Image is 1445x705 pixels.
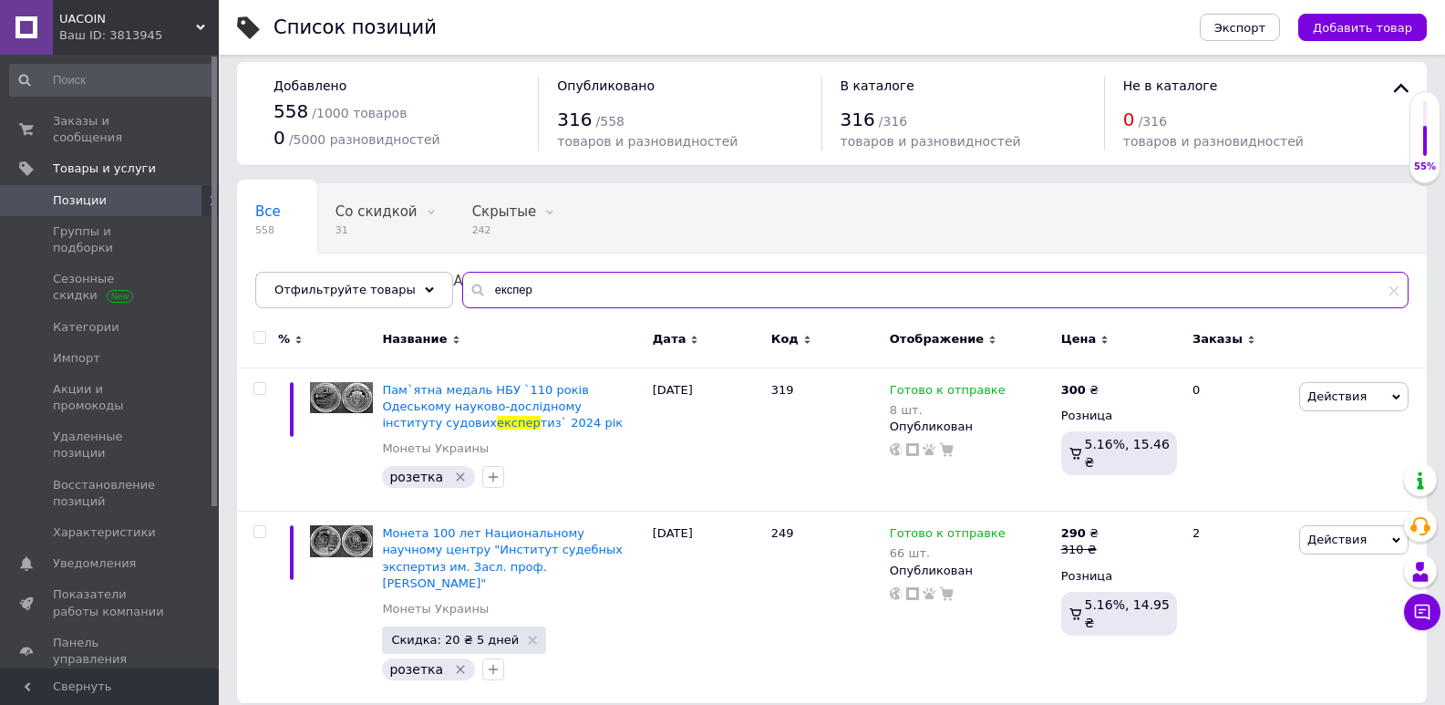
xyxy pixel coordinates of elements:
[382,383,623,430] a: Пам`ятна медаль НБУ `110 років Одеському науково-дослідному інституту судовихекспертиз` 2024 рік
[648,512,767,704] div: [DATE]
[278,331,290,347] span: %
[596,114,624,129] span: / 558
[1182,368,1295,512] div: 0
[1298,14,1427,41] button: Добавить товар
[274,100,308,122] span: 558
[53,555,136,572] span: Уведомления
[274,78,346,93] span: Добавлено
[53,161,156,177] span: Товары и услуги
[1084,597,1169,630] span: 5.16%, 14.95 ₴
[274,283,416,296] span: Отфильтруйте товары
[382,383,588,430] span: Пам`ятна медаль НБУ `110 років Одеському науково-дослідному інституту судових
[289,132,440,147] span: / 5000 разновидностей
[53,381,169,414] span: Акции и промокоды
[1061,526,1086,540] b: 290
[890,331,984,347] span: Отображение
[312,106,407,120] span: / 1000 товаров
[389,662,443,677] span: розетка
[462,272,1409,308] input: Поиск по названию позиции, артикулу и поисковым запросам
[237,254,592,323] div: Не показываются в Каталоге ProSale
[53,223,169,256] span: Группы и подборки
[9,64,215,97] input: Поиск
[310,525,373,557] img: Монета 100 лет Национальному научному центру "Институт судебных экспертиз им. Засл. проф. М. С. Б...
[1123,109,1135,130] span: 0
[1061,383,1086,397] b: 300
[653,331,686,347] span: Дата
[1061,382,1099,399] div: ₴
[382,526,623,590] a: Монета 100 лет Национальному научному центру "Институт судебных экспертиз им. Засл. проф. [PERSON...
[255,203,281,220] span: Все
[382,601,489,617] a: Монеты Украины
[1061,331,1097,347] span: Цена
[53,524,156,541] span: Характеристики
[771,331,799,347] span: Код
[890,526,1006,545] span: Готово к отправке
[472,203,537,220] span: Скрытые
[1139,114,1167,129] span: / 316
[841,109,875,130] span: 316
[274,127,285,149] span: 0
[335,203,418,220] span: Со скидкой
[274,18,437,37] div: Список позиций
[1192,331,1243,347] span: Заказы
[310,382,373,414] img: Пам`ятна медаль НБУ `110 років Одеському науково-дослідному інституту судових експертиз` 2024 рік
[53,429,169,461] span: Удаленные позиции
[59,27,219,44] div: Ваш ID: 3813945
[472,223,537,237] span: 242
[53,113,169,146] span: Заказы и сообщения
[771,383,794,397] span: 319
[1214,21,1265,35] span: Экспорт
[1123,134,1304,149] span: товаров и разновидностей
[648,368,767,512] div: [DATE]
[1307,389,1367,403] span: Действия
[890,403,1006,417] div: 8 шт.
[890,563,1052,579] div: Опубликован
[53,271,169,304] span: Сезонные скидки
[255,273,555,289] span: Не показываются в [GEOGRAPHIC_DATA]...
[557,134,738,149] span: товаров и разновидностей
[53,586,169,619] span: Показатели работы компании
[890,419,1052,435] div: Опубликован
[557,109,592,130] span: 316
[53,350,100,367] span: Импорт
[382,331,447,347] span: Название
[557,78,655,93] span: Опубликовано
[890,546,1006,560] div: 66 шт.
[53,635,169,668] span: Панель управления
[59,11,196,27] span: UACOIN
[382,441,489,457] a: Монеты Украины
[1410,161,1440,173] div: 55%
[879,114,907,129] span: / 316
[53,319,119,336] span: Категории
[1061,525,1099,542] div: ₴
[1404,594,1440,630] button: Чат с покупателем
[1123,78,1218,93] span: Не в каталоге
[1200,14,1280,41] button: Экспорт
[1182,512,1295,704] div: 2
[391,634,519,646] span: Скидка: 20 ₴ 5 дней
[771,526,794,540] span: 249
[890,383,1006,402] span: Готово к отправке
[453,662,468,677] svg: Удалить метку
[1061,542,1099,558] div: 310 ₴
[389,470,443,484] span: розетка
[453,470,468,484] svg: Удалить метку
[53,192,107,209] span: Позиции
[541,416,624,430] span: тиз` 2024 рік
[1307,533,1367,546] span: Действия
[1084,437,1169,470] span: 5.16%, 15.46 ₴
[841,134,1021,149] span: товаров и разновидностей
[1313,21,1412,35] span: Добавить товар
[255,223,281,237] span: 558
[1061,568,1177,585] div: Розница
[1061,408,1177,424] div: Розница
[53,477,169,510] span: Восстановление позиций
[497,416,541,430] span: експер
[335,223,418,237] span: 31
[841,78,914,93] span: В каталоге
